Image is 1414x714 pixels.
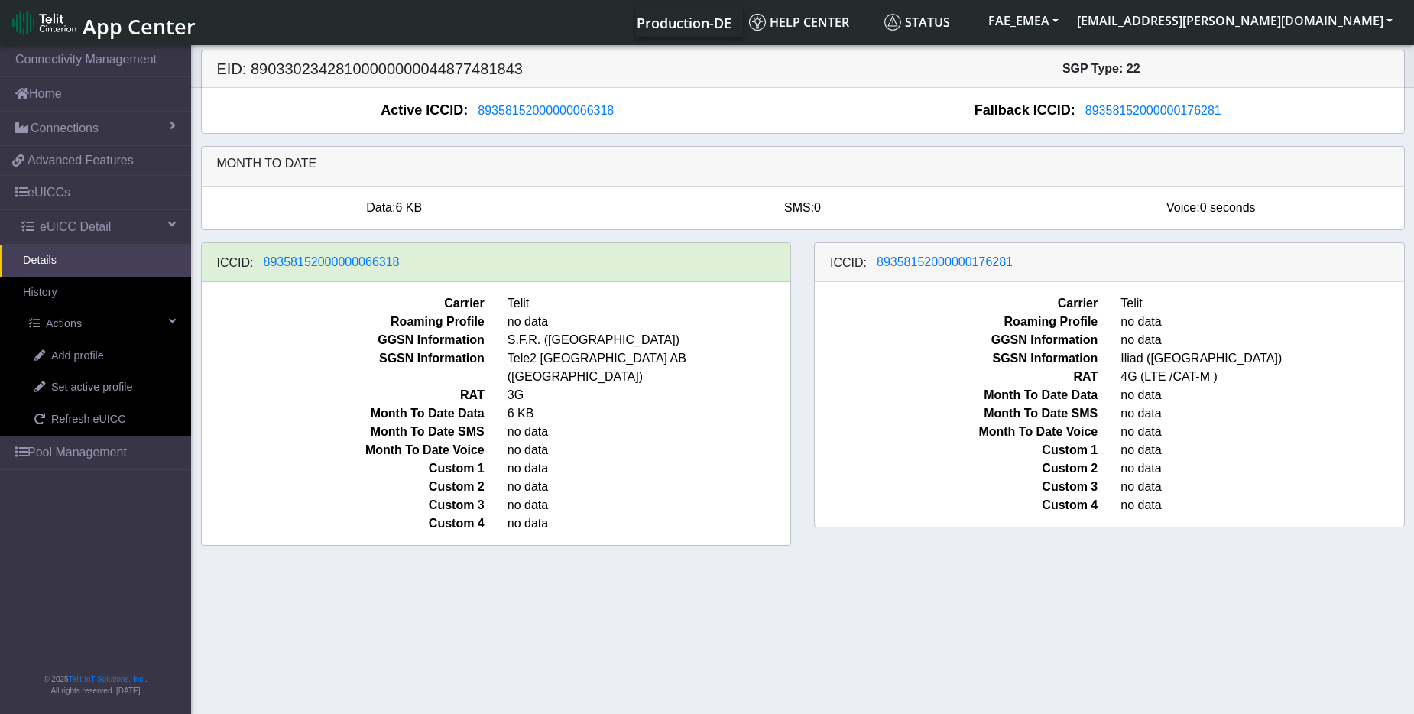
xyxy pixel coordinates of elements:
span: no data [496,423,802,441]
span: eUICC Detail [40,218,111,236]
span: no data [496,478,802,496]
span: Custom 4 [803,496,1109,514]
span: Roaming Profile [190,313,496,331]
button: FAE_EMEA [979,7,1068,34]
a: Actions [6,308,191,340]
span: Tele2 [GEOGRAPHIC_DATA] AB ([GEOGRAPHIC_DATA]) [496,349,802,386]
span: Custom 1 [190,459,496,478]
span: SGSN Information [803,349,1109,368]
span: Fallback ICCID: [975,100,1075,121]
span: Month To Date SMS [190,423,496,441]
span: Active ICCID: [381,100,468,121]
span: Custom 3 [190,496,496,514]
span: no data [496,514,802,533]
span: no data [496,459,802,478]
span: 6 KB [496,404,802,423]
a: Set active profile [11,372,191,404]
span: Connections [31,119,99,138]
span: Voice: [1166,201,1200,214]
a: Your current platform instance [636,7,731,37]
h6: ICCID: [830,255,867,270]
span: 0 seconds [1200,201,1256,214]
span: Month To Date Voice [803,423,1109,441]
span: Month To Date Data [803,386,1109,404]
span: GGSN Information [190,331,496,349]
span: Custom 1 [803,441,1109,459]
span: Month To Date SMS [803,404,1109,423]
h6: ICCID: [217,255,254,270]
span: Custom 4 [190,514,496,533]
span: Custom 3 [803,478,1109,496]
span: 89358152000000066318 [264,255,400,268]
span: Set active profile [51,379,132,396]
button: [EMAIL_ADDRESS][PERSON_NAME][DOMAIN_NAME] [1068,7,1402,34]
span: SGP Type: 22 [1062,62,1140,75]
span: Refresh eUICC [51,411,126,428]
span: App Center [83,12,196,41]
span: SMS: [784,201,814,214]
a: App Center [12,6,193,39]
span: Advanced Features [28,151,134,170]
span: Month To Date Voice [190,441,496,459]
span: GGSN Information [803,331,1109,349]
span: Production-DE [637,14,731,32]
h5: EID: 89033023428100000000044877481843 [206,60,803,78]
span: Help center [749,14,849,31]
span: Custom 2 [803,459,1109,478]
span: Roaming Profile [803,313,1109,331]
a: Status [878,7,979,37]
span: S.F.R. ([GEOGRAPHIC_DATA]) [496,331,802,349]
span: Carrier [803,294,1109,313]
span: Status [884,14,950,31]
img: status.svg [884,14,901,31]
a: Help center [743,7,878,37]
span: RAT [803,368,1109,386]
span: no data [496,313,802,331]
span: RAT [190,386,496,404]
span: no data [496,441,802,459]
h6: Month to date [217,156,1389,170]
button: 89358152000000176281 [867,252,1023,272]
span: no data [496,496,802,514]
a: Refresh eUICC [11,404,191,436]
span: Carrier [190,294,496,313]
span: 6 KB [395,201,422,214]
span: Data: [366,201,395,214]
a: Add profile [11,340,191,372]
button: 89358152000000066318 [468,101,624,121]
img: knowledge.svg [749,14,766,31]
span: Actions [46,316,82,333]
span: Add profile [51,348,104,365]
span: Telit [496,294,802,313]
img: logo-telit-cinterion-gw-new.png [12,11,76,35]
span: 3G [496,386,802,404]
span: 89358152000000066318 [478,104,614,117]
span: SGSN Information [190,349,496,386]
span: 89358152000000176281 [877,255,1013,268]
a: Telit IoT Solutions, Inc. [69,675,145,683]
a: eUICC Detail [6,210,191,244]
button: 89358152000000176281 [1075,101,1231,121]
button: 89358152000000066318 [254,252,410,272]
span: Custom 2 [190,478,496,496]
span: 0 [814,201,821,214]
span: 89358152000000176281 [1085,104,1221,117]
span: Month To Date Data [190,404,496,423]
